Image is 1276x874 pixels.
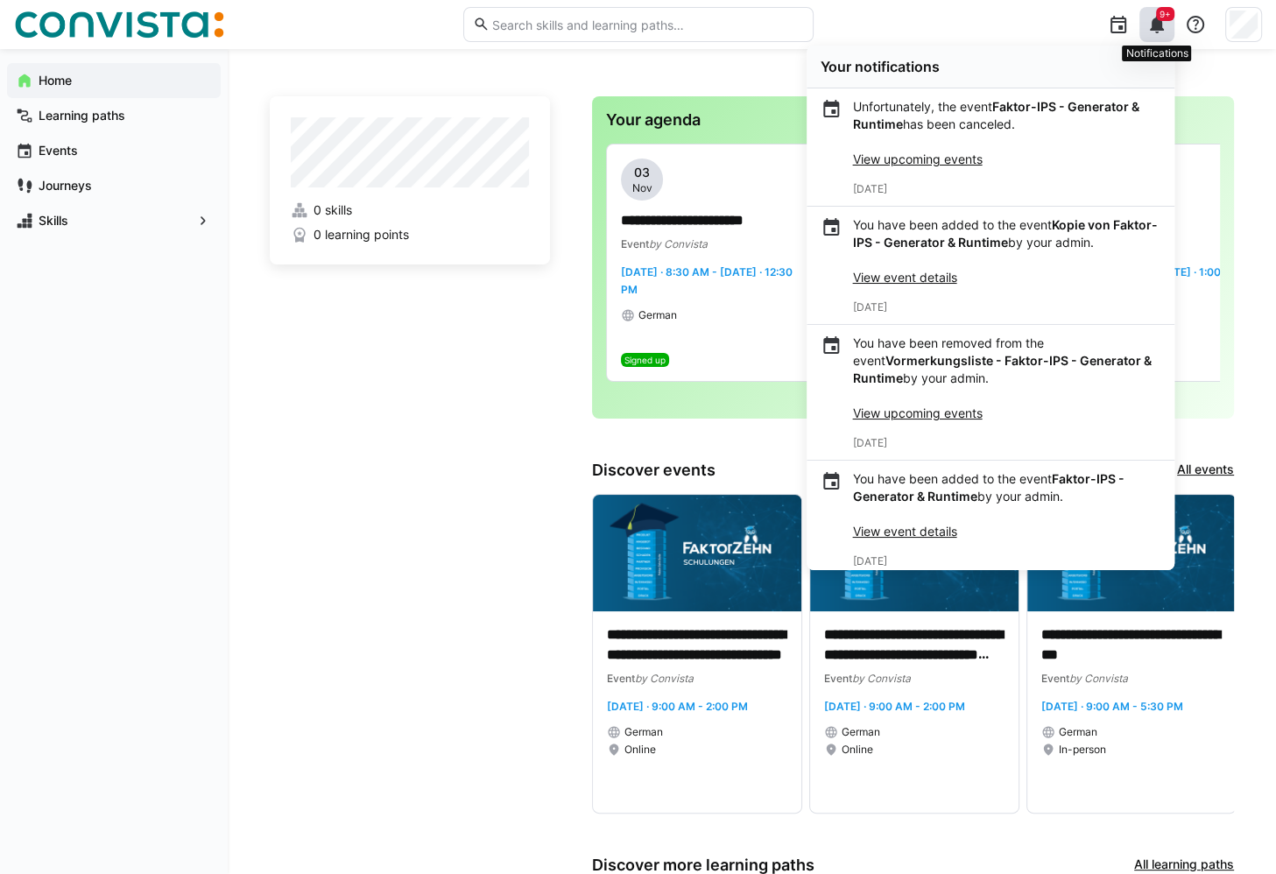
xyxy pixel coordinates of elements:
strong: Kopie von Faktor-IPS - Generator & Runtime [853,217,1158,250]
span: Event [607,672,635,685]
a: View event details [853,270,957,285]
a: View event details [853,524,957,539]
span: Event [621,237,649,250]
span: 9+ [1160,9,1171,19]
span: Online [624,743,656,757]
div: Your notifications [821,58,1160,75]
span: Event [824,672,852,685]
span: In-person [1059,743,1106,757]
span: Nov [632,181,652,195]
span: [DATE] · 9:00 AM - 2:00 PM [824,700,965,713]
span: Event [1041,672,1069,685]
h3: Discover events [592,461,716,480]
span: [DATE] · 9:00 AM - 5:30 PM [1041,700,1183,713]
span: by Convista [1069,672,1128,685]
span: Online [842,743,873,757]
div: Notifications [1122,46,1191,61]
span: by Convista [635,672,694,685]
a: All events [1177,461,1234,480]
span: [DATE] [853,300,887,314]
span: 03 [634,164,650,181]
a: 0 skills [291,201,529,219]
a: View upcoming events [853,152,983,166]
input: Search skills and learning paths… [490,17,803,32]
p: You have been removed from the event by your admin. [853,335,1160,422]
span: [DATE] [853,182,887,195]
strong: Faktor-IPS - Generator & Runtime [853,471,1124,504]
p: You have been added to the event by your admin. [853,470,1160,540]
span: German [624,725,663,739]
a: View upcoming events [853,405,983,420]
p: You have been added to the event by your admin. [853,216,1160,286]
p: Unfortunately, the event has been canceled. [853,98,1160,168]
span: [DATE] · 8:30 AM - [DATE] · 12:30 PM [621,265,793,296]
span: by Convista [852,672,911,685]
span: 0 skills [314,201,352,219]
span: 0 learning points [314,226,409,243]
span: [DATE] [853,436,887,449]
span: German [842,725,880,739]
strong: Vormerkungsliste - Faktor-IPS - Generator & Runtime [853,353,1152,385]
strong: Faktor-IPS - Generator & Runtime [853,99,1139,131]
span: [DATE] · 9:00 AM - 2:00 PM [607,700,748,713]
h3: Your agenda [606,110,1220,130]
span: [DATE] [853,554,887,567]
span: Signed up [624,355,666,365]
span: German [1059,725,1097,739]
span: German [638,308,677,322]
img: image [593,495,801,612]
span: by Convista [649,237,708,250]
